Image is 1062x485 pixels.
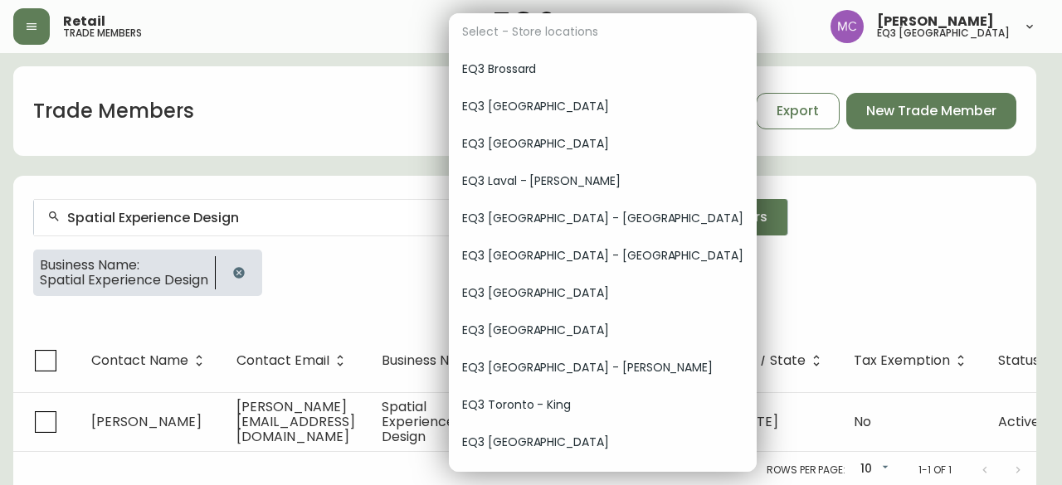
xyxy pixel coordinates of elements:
[462,247,743,264] span: EQ3 [GEOGRAPHIC_DATA] - [GEOGRAPHIC_DATA]
[449,162,757,200] div: EQ3 Laval - [PERSON_NAME]
[462,434,743,451] span: EQ3 [GEOGRAPHIC_DATA]
[462,135,743,153] span: EQ3 [GEOGRAPHIC_DATA]
[462,98,743,115] span: EQ3 [GEOGRAPHIC_DATA]
[462,284,743,302] span: EQ3 [GEOGRAPHIC_DATA]
[449,125,757,162] div: EQ3 [GEOGRAPHIC_DATA]
[462,61,743,78] span: EQ3 Brossard
[462,396,743,414] span: EQ3 Toronto - King
[449,88,757,125] div: EQ3 [GEOGRAPHIC_DATA]
[449,312,757,349] div: EQ3 [GEOGRAPHIC_DATA]
[449,237,757,274] div: EQ3 [GEOGRAPHIC_DATA] - [GEOGRAPHIC_DATA]
[449,51,757,88] div: EQ3 Brossard
[449,200,757,237] div: EQ3 [GEOGRAPHIC_DATA] - [GEOGRAPHIC_DATA]
[462,172,743,190] span: EQ3 Laval - [PERSON_NAME]
[449,386,757,424] div: EQ3 Toronto - King
[462,322,743,339] span: EQ3 [GEOGRAPHIC_DATA]
[462,359,743,376] span: EQ3 [GEOGRAPHIC_DATA] - [PERSON_NAME]
[449,424,757,461] div: EQ3 [GEOGRAPHIC_DATA]
[462,210,743,227] span: EQ3 [GEOGRAPHIC_DATA] - [GEOGRAPHIC_DATA]
[449,349,757,386] div: EQ3 [GEOGRAPHIC_DATA] - [PERSON_NAME]
[449,274,757,312] div: EQ3 [GEOGRAPHIC_DATA]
